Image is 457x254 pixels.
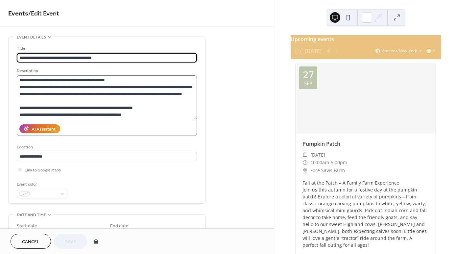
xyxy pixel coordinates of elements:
div: ​ [302,151,308,159]
a: Events [8,7,28,20]
span: America/New_York [382,49,417,53]
div: Title [17,45,196,52]
span: Fore Saws Farm [310,166,345,174]
div: ​ [302,166,308,174]
span: [DATE] [310,151,325,159]
div: Start date [17,223,37,230]
span: 10:00am [310,159,329,166]
div: ​ [302,159,308,166]
div: Upcoming events [291,35,441,43]
span: Event details [17,34,46,41]
button: AI Assistant [19,124,60,133]
div: Fall at the Patch – A Family Farm Experience Join us this autumn for a festive day at the pumpkin... [296,179,436,248]
div: Pumpkin Patch [296,140,436,148]
span: Cancel [22,239,39,245]
div: 27 [303,70,314,80]
div: Location [17,144,196,151]
span: Date and time [17,212,46,218]
div: AI Assistant [32,126,56,133]
div: End date [110,223,129,230]
div: Event color [17,181,66,188]
button: Cancel [11,234,51,249]
span: / Edit Event [28,7,59,20]
span: 5:00pm [331,159,347,166]
span: Link to Google Maps [25,167,61,174]
span: - [329,159,331,166]
div: Description [17,67,196,74]
div: Sep [304,81,312,86]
